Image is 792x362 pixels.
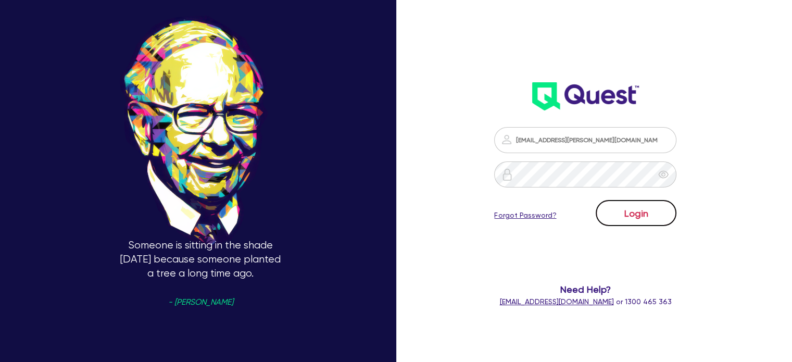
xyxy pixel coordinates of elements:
[501,168,513,181] img: icon-password
[500,133,513,146] img: icon-password
[499,297,671,306] span: or 1300 465 363
[494,210,556,221] a: Forgot Password?
[658,169,669,180] span: eye
[499,297,613,306] a: [EMAIL_ADDRESS][DOMAIN_NAME]
[494,127,676,153] input: Email address
[483,282,688,296] span: Need Help?
[596,200,676,226] button: Login
[532,82,639,110] img: wH2k97JdezQIQAAAABJRU5ErkJggg==
[168,298,233,306] span: - [PERSON_NAME]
